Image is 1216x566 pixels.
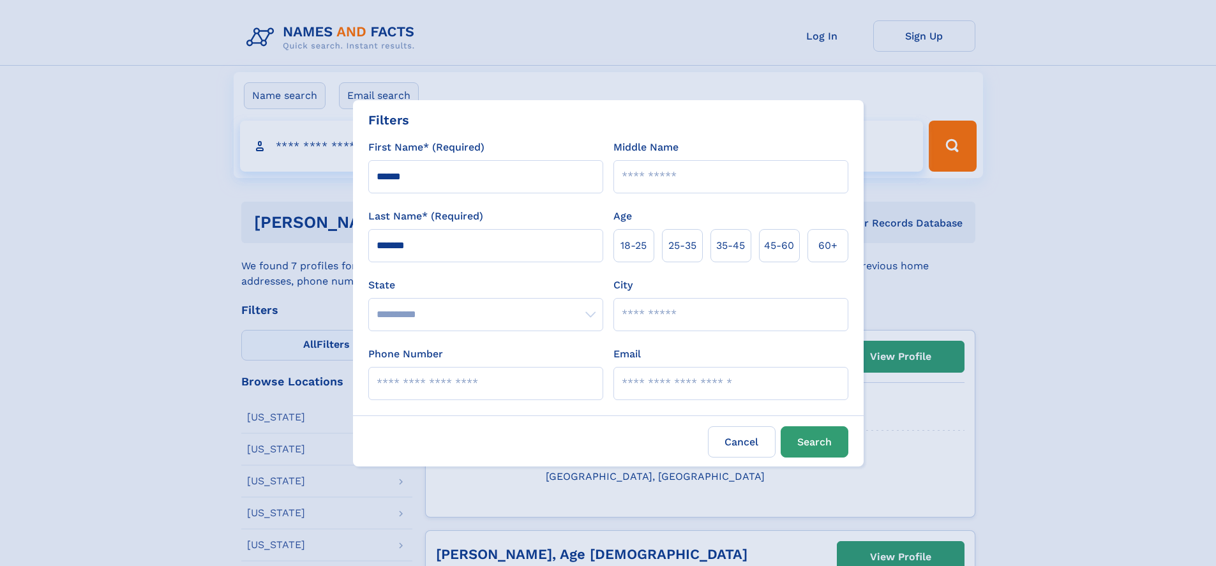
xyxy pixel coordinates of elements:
[716,238,745,253] span: 35‑45
[613,278,633,293] label: City
[368,346,443,362] label: Phone Number
[368,140,484,155] label: First Name* (Required)
[368,278,603,293] label: State
[764,238,794,253] span: 45‑60
[781,426,848,458] button: Search
[818,238,837,253] span: 60+
[620,238,647,253] span: 18‑25
[368,110,409,130] div: Filters
[613,346,641,362] label: Email
[708,426,776,458] label: Cancel
[613,140,679,155] label: Middle Name
[613,209,632,224] label: Age
[668,238,696,253] span: 25‑35
[368,209,483,224] label: Last Name* (Required)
